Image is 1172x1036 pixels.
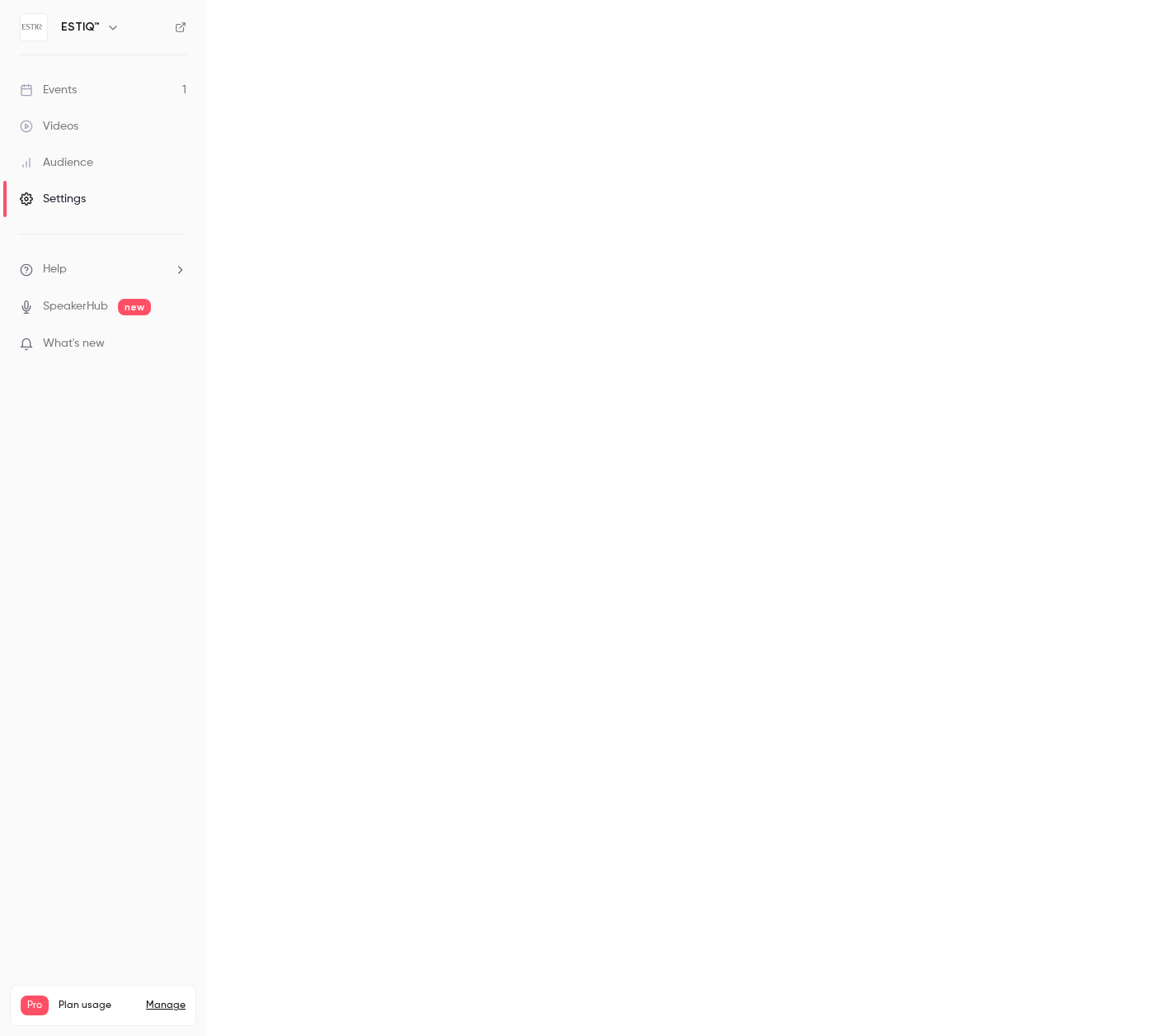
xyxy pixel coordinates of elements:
[43,335,105,352] span: What's new
[61,19,100,35] h6: ESTIQ™
[43,298,108,315] a: SpeakerHub
[146,999,186,1012] a: Manage
[118,299,151,315] span: new
[20,82,77,98] div: Events
[59,999,136,1012] span: Plan usage
[21,996,49,1015] span: Pro
[20,261,186,278] li: help-dropdown-opener
[20,154,93,171] div: Audience
[20,118,78,135] div: Videos
[43,261,67,278] span: Help
[20,191,86,207] div: Settings
[21,14,47,40] img: ESTIQ™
